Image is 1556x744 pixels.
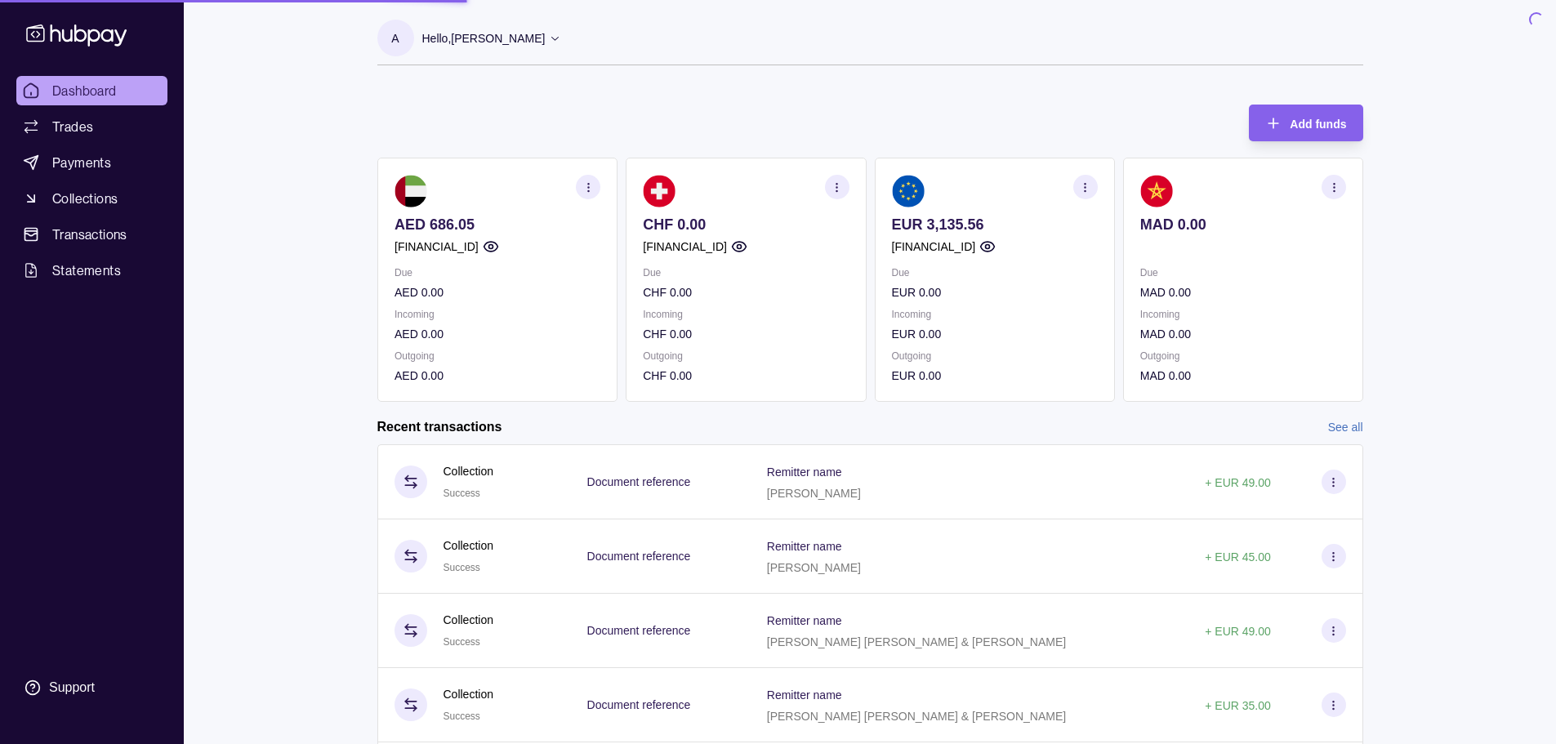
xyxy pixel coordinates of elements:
p: [PERSON_NAME] [767,487,861,500]
p: Collection [444,537,493,555]
p: Remitter name [767,540,842,553]
img: ma [1139,175,1172,207]
p: [PERSON_NAME] [PERSON_NAME] & [PERSON_NAME] [767,635,1066,648]
p: Due [891,264,1097,282]
p: EUR 3,135.56 [891,216,1097,234]
span: Payments [52,153,111,172]
p: [PERSON_NAME] [767,561,861,574]
span: Statements [52,261,121,280]
p: Due [395,264,600,282]
p: AED 686.05 [395,216,600,234]
p: EUR 0.00 [891,367,1097,385]
p: Outgoing [1139,347,1345,365]
p: Document reference [587,698,691,711]
h2: Recent transactions [377,418,502,436]
p: Remitter name [767,688,842,702]
p: Collection [444,462,493,480]
p: CHF 0.00 [643,325,849,343]
a: Collections [16,184,167,213]
span: Collections [52,189,118,208]
p: Document reference [587,550,691,563]
p: Due [1139,264,1345,282]
span: Trades [52,117,93,136]
p: Incoming [395,305,600,323]
span: Success [444,711,480,722]
p: CHF 0.00 [643,216,849,234]
p: MAD 0.00 [1139,367,1345,385]
p: Incoming [1139,305,1345,323]
p: AED 0.00 [395,325,600,343]
span: Add funds [1290,118,1346,131]
a: See all [1328,418,1363,436]
span: Success [444,636,480,648]
p: Hello, [PERSON_NAME] [422,29,546,47]
p: Outgoing [891,347,1097,365]
p: Collection [444,611,493,629]
button: Add funds [1249,105,1362,141]
p: Remitter name [767,466,842,479]
p: AED 0.00 [395,367,600,385]
p: + EUR 49.00 [1205,476,1271,489]
span: Success [444,562,480,573]
p: Outgoing [643,347,849,365]
img: ae [395,175,427,207]
p: [FINANCIAL_ID] [643,238,727,256]
p: [FINANCIAL_ID] [395,238,479,256]
a: Transactions [16,220,167,249]
span: Dashboard [52,81,117,100]
p: MAD 0.00 [1139,325,1345,343]
p: + EUR 45.00 [1205,550,1271,564]
p: MAD 0.00 [1139,216,1345,234]
p: Outgoing [395,347,600,365]
p: + EUR 49.00 [1205,625,1271,638]
p: Incoming [643,305,849,323]
img: eu [891,175,924,207]
div: Support [49,679,95,697]
p: [PERSON_NAME] [PERSON_NAME] & [PERSON_NAME] [767,710,1066,723]
a: Statements [16,256,167,285]
p: CHF 0.00 [643,367,849,385]
a: Payments [16,148,167,177]
p: Due [643,264,849,282]
p: A [391,29,399,47]
p: EUR 0.00 [891,325,1097,343]
p: Document reference [587,475,691,488]
img: ch [643,175,675,207]
p: [FINANCIAL_ID] [891,238,975,256]
p: Remitter name [767,614,842,627]
a: Trades [16,112,167,141]
p: Collection [444,685,493,703]
a: Dashboard [16,76,167,105]
a: Support [16,670,167,705]
p: Incoming [891,305,1097,323]
span: Transactions [52,225,127,244]
p: AED 0.00 [395,283,600,301]
p: MAD 0.00 [1139,283,1345,301]
p: Document reference [587,624,691,637]
p: EUR 0.00 [891,283,1097,301]
p: CHF 0.00 [643,283,849,301]
p: + EUR 35.00 [1205,699,1271,712]
span: Success [444,488,480,499]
